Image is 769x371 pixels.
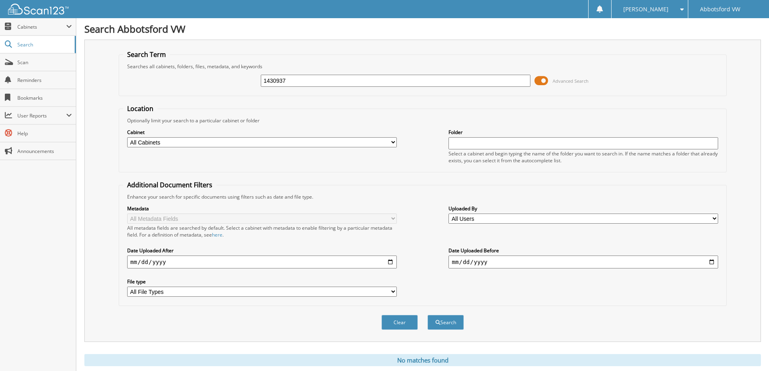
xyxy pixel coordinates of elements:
[448,205,718,212] label: Uploaded By
[17,77,72,84] span: Reminders
[17,41,71,48] span: Search
[448,150,718,164] div: Select a cabinet and begin typing the name of the folder you want to search in. If the name match...
[84,22,761,36] h1: Search Abbotsford VW
[448,256,718,268] input: end
[17,130,72,137] span: Help
[127,247,397,254] label: Date Uploaded After
[553,78,589,84] span: Advanced Search
[123,180,216,189] legend: Additional Document Filters
[17,59,72,66] span: Scan
[17,23,66,30] span: Cabinets
[700,7,740,12] span: Abbotsford VW
[84,354,761,366] div: No matches found
[123,193,722,200] div: Enhance your search for specific documents using filters such as date and file type.
[127,205,397,212] label: Metadata
[17,94,72,101] span: Bookmarks
[127,129,397,136] label: Cabinet
[127,278,397,285] label: File type
[123,104,157,113] legend: Location
[381,315,418,330] button: Clear
[448,129,718,136] label: Folder
[427,315,464,330] button: Search
[123,63,722,70] div: Searches all cabinets, folders, files, metadata, and keywords
[212,231,222,238] a: here
[729,332,769,371] iframe: Chat Widget
[127,256,397,268] input: start
[8,4,69,15] img: scan123-logo-white.svg
[123,50,170,59] legend: Search Term
[127,224,397,238] div: All metadata fields are searched by default. Select a cabinet with metadata to enable filtering b...
[448,247,718,254] label: Date Uploaded Before
[123,117,722,124] div: Optionally limit your search to a particular cabinet or folder
[17,148,72,155] span: Announcements
[17,112,66,119] span: User Reports
[623,7,668,12] span: [PERSON_NAME]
